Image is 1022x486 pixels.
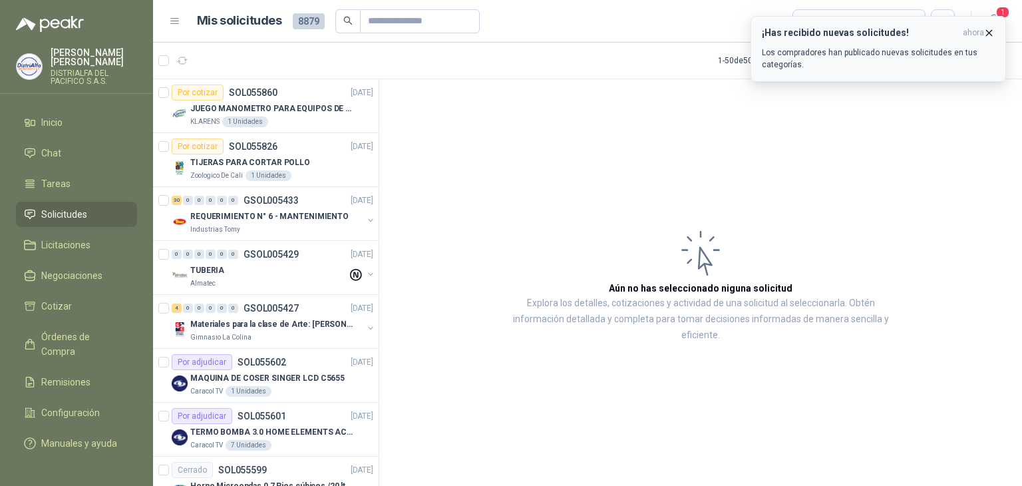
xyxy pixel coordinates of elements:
[172,354,232,370] div: Por adjudicar
[183,196,193,205] div: 0
[512,296,889,344] p: Explora los detalles, cotizaciones y actividad de una solicitud al seleccionarla. Obtén informaci...
[351,87,373,99] p: [DATE]
[190,372,345,385] p: MAQUINA DE COSER SINGER LCD C5655
[16,140,137,166] a: Chat
[41,375,90,389] span: Remisiones
[41,238,90,252] span: Licitaciones
[222,117,268,127] div: 1 Unidades
[217,196,227,205] div: 0
[172,322,188,338] img: Company Logo
[16,324,137,364] a: Órdenes de Compra
[244,196,299,205] p: GSOL005433
[153,133,379,187] a: Por cotizarSOL055826[DATE] Company LogoTIJERAS PARA CORTAR POLLOZoologico De Cali1 Unidades
[172,106,188,122] img: Company Logo
[172,85,224,101] div: Por cotizar
[172,160,188,176] img: Company Logo
[41,436,117,451] span: Manuales y ayuda
[238,358,286,367] p: SOL055602
[217,304,227,313] div: 0
[51,69,137,85] p: DISTRIALFA DEL PACIFICO S.A.S.
[172,192,376,235] a: 30 0 0 0 0 0 GSOL005433[DATE] Company LogoREQUERIMIENTO N° 6 - MANTENIMIENTOIndustrias Tomy
[351,302,373,315] p: [DATE]
[206,304,216,313] div: 0
[190,103,356,115] p: JUEGO MANOMETRO PARA EQUIPOS DE ARGON Y OXICORTE [PERSON_NAME]
[183,250,193,259] div: 0
[293,13,325,29] span: 8879
[16,263,137,288] a: Negociaciones
[190,318,356,331] p: Materiales para la clase de Arte: [PERSON_NAME]
[190,386,223,397] p: Caracol TV
[153,349,379,403] a: Por adjudicarSOL055602[DATE] Company LogoMAQUINA DE COSER SINGER LCD C5655Caracol TV1 Unidades
[228,250,238,259] div: 0
[16,202,137,227] a: Solicitudes
[206,196,216,205] div: 0
[190,264,224,277] p: TUBERIA
[343,16,353,25] span: search
[41,146,61,160] span: Chat
[194,196,204,205] div: 0
[172,300,376,343] a: 4 0 0 0 0 0 GSOL005427[DATE] Company LogoMateriales para la clase de Arte: [PERSON_NAME]Gimnasio ...
[17,54,42,79] img: Company Logo
[351,464,373,477] p: [DATE]
[244,250,299,259] p: GSOL005429
[16,369,137,395] a: Remisiones
[172,462,213,478] div: Cerrado
[172,429,188,445] img: Company Logo
[229,142,277,151] p: SOL055826
[246,170,291,181] div: 1 Unidades
[16,294,137,319] a: Cotizar
[718,50,804,71] div: 1 - 50 de 5097
[229,88,277,97] p: SOL055860
[172,250,182,259] div: 0
[172,196,182,205] div: 30
[51,48,137,67] p: [PERSON_NAME] [PERSON_NAME]
[194,304,204,313] div: 0
[982,9,1006,33] button: 1
[16,400,137,425] a: Configuración
[228,304,238,313] div: 0
[41,330,124,359] span: Órdenes de Compra
[190,170,243,181] p: Zoologico De Cali
[172,214,188,230] img: Company Logo
[762,27,957,39] h3: ¡Has recibido nuevas solicitudes!
[172,138,224,154] div: Por cotizar
[41,207,87,222] span: Solicitudes
[153,403,379,457] a: Por adjudicarSOL055601[DATE] Company LogoTERMO BOMBA 3.0 HOME ELEMENTS ACERO INOXCaracol TV7 Unid...
[172,408,232,424] div: Por adjudicar
[244,304,299,313] p: GSOL005427
[172,375,188,391] img: Company Logo
[762,47,995,71] p: Los compradores han publicado nuevas solicitudes en tus categorías.
[16,110,137,135] a: Inicio
[190,426,356,439] p: TERMO BOMBA 3.0 HOME ELEMENTS ACERO INOX
[190,156,310,169] p: TIJERAS PARA CORTAR POLLO
[217,250,227,259] div: 0
[172,246,376,289] a: 0 0 0 0 0 0 GSOL005429[DATE] Company LogoTUBERIAAlmatec
[183,304,193,313] div: 0
[206,250,216,259] div: 0
[41,299,72,314] span: Cotizar
[16,16,84,32] img: Logo peakr
[995,6,1010,19] span: 1
[351,356,373,369] p: [DATE]
[41,115,63,130] span: Inicio
[41,176,71,191] span: Tareas
[172,304,182,313] div: 4
[190,278,216,289] p: Almatec
[351,194,373,207] p: [DATE]
[190,224,240,235] p: Industrias Tomy
[153,79,379,133] a: Por cotizarSOL055860[DATE] Company LogoJUEGO MANOMETRO PARA EQUIPOS DE ARGON Y OXICORTE [PERSON_N...
[963,27,984,39] span: ahora
[190,332,252,343] p: Gimnasio La Colina
[190,117,220,127] p: KLARENS
[228,196,238,205] div: 0
[172,268,188,284] img: Company Logo
[16,431,137,456] a: Manuales y ayuda
[226,386,271,397] div: 1 Unidades
[194,250,204,259] div: 0
[16,232,137,258] a: Licitaciones
[190,440,223,451] p: Caracol TV
[351,248,373,261] p: [DATE]
[751,16,1006,82] button: ¡Has recibido nuevas solicitudes!ahora Los compradores han publicado nuevas solicitudes en tus ca...
[351,410,373,423] p: [DATE]
[41,405,100,420] span: Configuración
